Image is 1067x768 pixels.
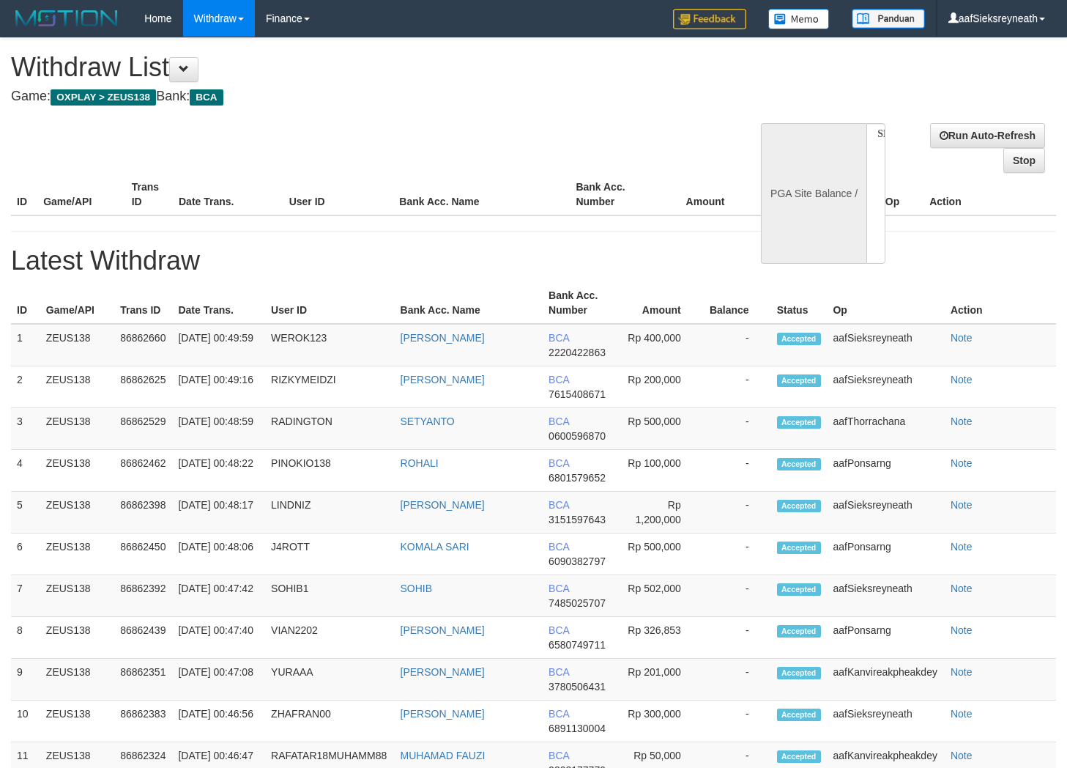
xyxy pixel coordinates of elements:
td: 7 [11,575,40,617]
td: - [703,575,771,617]
td: aafSieksreyneath [827,324,944,366]
a: [PERSON_NAME] [401,332,485,344]
span: Accepted [777,500,821,512]
span: Accepted [777,458,821,470]
span: BCA [190,89,223,106]
td: ZEUS138 [40,492,114,533]
td: 86862462 [114,450,172,492]
td: 86862439 [114,617,172,659]
td: 3 [11,408,40,450]
td: 9 [11,659,40,701]
a: Note [951,332,973,344]
span: 0600596870 [549,430,606,442]
td: Rp 100,000 [617,450,702,492]
td: VIAN2202 [265,617,394,659]
td: aafSieksreyneath [827,492,944,533]
a: KOMALA SARI [401,541,469,553]
td: 1 [11,324,40,366]
a: [PERSON_NAME] [401,666,485,678]
td: ZEUS138 [40,617,114,659]
td: - [703,701,771,742]
th: User ID [283,174,394,215]
a: Note [951,499,973,511]
a: Note [951,583,973,594]
td: ZEUS138 [40,324,114,366]
th: Status [771,282,828,324]
span: BCA [549,332,569,344]
td: - [703,450,771,492]
a: ROHALI [401,457,439,469]
span: BCA [549,457,569,469]
td: LINDNIZ [265,492,394,533]
td: - [703,366,771,408]
a: SOHIB [401,583,433,594]
td: 86862351 [114,659,172,701]
th: Action [945,282,1056,324]
a: Note [951,624,973,636]
td: 8 [11,617,40,659]
td: YURAAA [265,659,394,701]
a: Note [951,666,973,678]
span: 3151597643 [549,514,606,525]
td: 86862392 [114,575,172,617]
img: Feedback.jpg [673,9,746,29]
th: Bank Acc. Number [543,282,617,324]
span: 2220422863 [549,347,606,358]
span: BCA [549,541,569,553]
td: - [703,659,771,701]
td: Rp 200,000 [617,366,702,408]
th: Balance [703,282,771,324]
div: PGA Site Balance / [761,123,866,264]
td: Rp 326,853 [617,617,702,659]
a: Note [951,541,973,553]
td: aafPonsarng [827,533,944,575]
span: 7615408671 [549,388,606,400]
span: BCA [549,708,569,720]
td: SOHIB1 [265,575,394,617]
td: 86862398 [114,492,172,533]
td: aafPonsarng [827,617,944,659]
th: Amount [617,282,702,324]
td: aafSieksreyneath [827,575,944,617]
a: [PERSON_NAME] [401,708,485,720]
span: 6580749711 [549,639,606,651]
td: WEROK123 [265,324,394,366]
td: Rp 500,000 [617,533,702,575]
a: SETYANTO [401,416,455,427]
h1: Latest Withdraw [11,246,1056,276]
td: [DATE] 00:48:06 [172,533,265,575]
img: Button%20Memo.svg [768,9,830,29]
a: MUHAMAD FAUZI [401,750,486,761]
th: Op [827,282,944,324]
td: [DATE] 00:47:40 [172,617,265,659]
th: Date Trans. [172,282,265,324]
th: Game/API [40,282,114,324]
span: Accepted [777,333,821,345]
span: 6891130004 [549,723,606,734]
th: Trans ID [114,282,172,324]
td: Rp 300,000 [617,701,702,742]
span: 6801579652 [549,472,606,484]
td: 4 [11,450,40,492]
th: User ID [265,282,394,324]
h1: Withdraw List [11,53,696,82]
img: panduan.png [852,9,925,29]
h4: Game: Bank: [11,89,696,104]
span: Accepted [777,709,821,721]
span: 6090382797 [549,555,606,567]
td: ZHAFRAN00 [265,701,394,742]
span: Accepted [777,583,821,596]
td: [DATE] 00:48:22 [172,450,265,492]
td: - [703,408,771,450]
td: RADINGTON [265,408,394,450]
td: 2 [11,366,40,408]
td: 86862529 [114,408,172,450]
span: OXPLAY > ZEUS138 [51,89,156,106]
span: Accepted [777,625,821,638]
a: Run Auto-Refresh [930,123,1045,148]
th: Balance [746,174,828,215]
td: 86862660 [114,324,172,366]
td: J4ROTT [265,533,394,575]
td: - [703,324,771,366]
td: ZEUS138 [40,408,114,450]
